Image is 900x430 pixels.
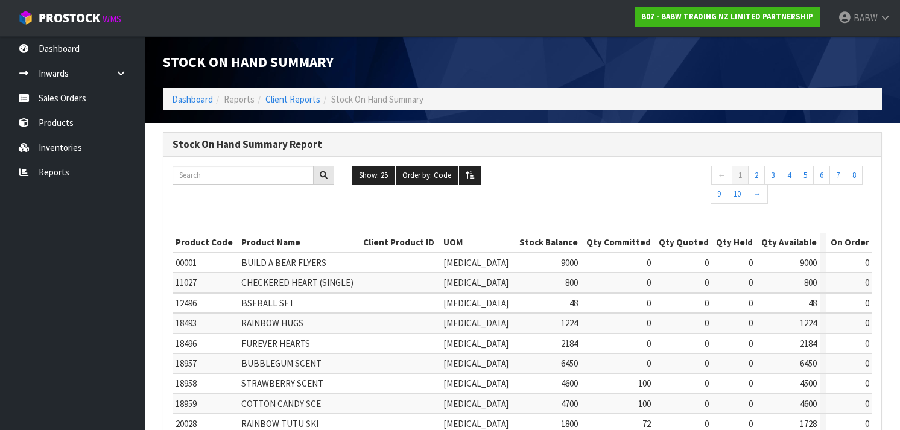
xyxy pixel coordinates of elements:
[443,378,509,389] span: [MEDICAL_DATA]
[18,10,33,25] img: cube-alt.png
[749,418,753,429] span: 0
[705,358,709,369] span: 0
[749,277,753,288] span: 0
[39,10,100,26] span: ProStock
[241,257,326,268] span: BUILD A BEAR FLYERS
[813,166,830,185] a: 6
[781,166,797,185] a: 4
[749,297,753,309] span: 0
[561,338,578,349] span: 2184
[756,233,820,252] th: Qty Available
[829,166,846,185] a: 7
[705,418,709,429] span: 0
[727,185,747,204] a: 10
[440,233,514,252] th: UOM
[569,297,578,309] span: 48
[241,378,323,389] span: STRAWBERRY SCENT
[800,398,817,409] span: 4600
[176,317,197,329] span: 18493
[865,257,869,268] span: 0
[800,257,817,268] span: 9000
[865,338,869,349] span: 0
[749,378,753,389] span: 0
[565,277,578,288] span: 800
[854,12,878,24] span: BABW
[647,257,651,268] span: 0
[647,358,651,369] span: 0
[865,277,869,288] span: 0
[865,418,869,429] span: 0
[265,93,320,105] a: Client Reports
[443,257,509,268] span: [MEDICAL_DATA]
[176,257,197,268] span: 00001
[396,166,458,185] button: Order by: Code
[176,378,197,389] span: 18958
[443,297,509,309] span: [MEDICAL_DATA]
[705,398,709,409] span: 0
[747,185,768,204] a: →
[331,93,423,105] span: Stock On Hand Summary
[705,297,709,309] span: 0
[705,257,709,268] span: 0
[241,398,321,409] span: COTTON CANDY SCE
[224,93,255,105] span: Reports
[173,233,238,252] th: Product Code
[749,358,753,369] span: 0
[176,398,197,409] span: 18959
[647,317,651,329] span: 0
[443,317,509,329] span: [MEDICAL_DATA]
[712,233,756,252] th: Qty Held
[647,277,651,288] span: 0
[241,358,322,369] span: BUBBLEGUM SCENT
[176,358,197,369] span: 18957
[800,378,817,389] span: 4500
[360,233,440,252] th: Client Product ID
[647,338,651,349] span: 0
[711,166,732,185] a: ←
[749,317,753,329] span: 0
[748,166,765,185] a: 2
[173,166,314,185] input: Search
[443,398,509,409] span: [MEDICAL_DATA]
[705,338,709,349] span: 0
[443,277,509,288] span: [MEDICAL_DATA]
[241,338,310,349] span: FUREVER HEARTS
[352,166,395,185] button: Show: 25
[749,398,753,409] span: 0
[800,338,817,349] span: 2184
[800,418,817,429] span: 1728
[176,418,197,429] span: 20028
[705,378,709,389] span: 0
[561,257,578,268] span: 9000
[241,317,303,329] span: RAINBOW HUGS
[443,358,509,369] span: [MEDICAL_DATA]
[176,297,197,309] span: 12496
[642,418,651,429] span: 72
[581,233,654,252] th: Qty Committed
[749,257,753,268] span: 0
[705,277,709,288] span: 0
[826,233,872,252] th: On Order
[172,93,213,105] a: Dashboard
[732,166,749,185] a: 1
[800,358,817,369] span: 6450
[808,297,817,309] span: 48
[865,398,869,409] span: 0
[103,13,121,25] small: WMS
[865,297,869,309] span: 0
[647,297,651,309] span: 0
[797,166,814,185] a: 5
[711,185,727,204] a: 9
[561,418,578,429] span: 1800
[865,378,869,389] span: 0
[241,418,318,429] span: RAINBOW TUTU SKI
[176,277,197,288] span: 11027
[514,233,581,252] th: Stock Balance
[241,277,353,288] span: CHECKERED HEART (SINGLE)
[654,233,712,252] th: Qty Quoted
[641,11,813,22] strong: B07 - BABW TRADING NZ LIMITED PARTNERSHIP
[443,418,509,429] span: [MEDICAL_DATA]
[638,398,651,409] span: 100
[749,338,753,349] span: 0
[443,338,509,349] span: [MEDICAL_DATA]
